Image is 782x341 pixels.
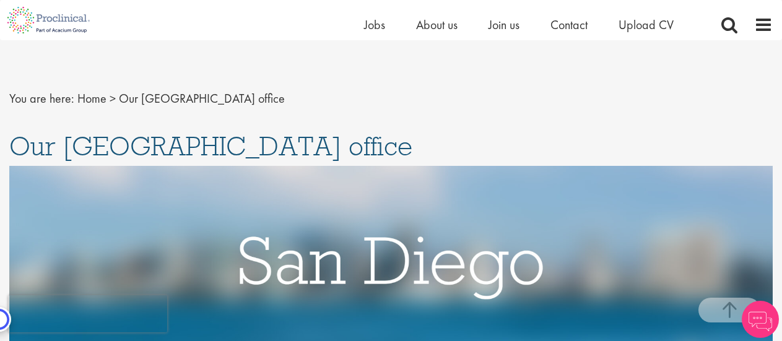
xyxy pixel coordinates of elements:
a: About us [416,17,458,33]
img: Chatbot [742,301,779,338]
span: Our [GEOGRAPHIC_DATA] office [119,90,285,106]
span: Our [GEOGRAPHIC_DATA] office [9,129,412,163]
span: You are here: [9,90,74,106]
span: > [110,90,116,106]
iframe: reCAPTCHA [9,295,167,332]
a: Join us [489,17,519,33]
a: breadcrumb link [77,90,106,106]
a: Contact [550,17,588,33]
a: Jobs [364,17,385,33]
a: Upload CV [619,17,674,33]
